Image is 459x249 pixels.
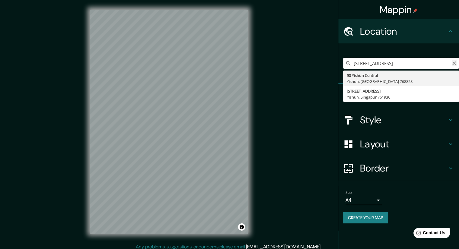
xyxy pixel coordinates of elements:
[343,212,388,223] button: Create your map
[90,10,248,234] canvas: Map
[360,138,447,150] h4: Layout
[347,72,455,78] div: 90 Yishun Central
[347,94,455,100] div: Yishun, Singapur 761936
[338,84,459,108] div: Pins
[380,4,418,16] h4: Mappin
[338,156,459,180] div: Border
[338,19,459,43] div: Location
[452,60,457,66] button: Clear
[405,225,452,242] iframe: Help widget launcher
[346,195,382,205] div: A4
[347,78,455,84] div: Yishun, [GEOGRAPHIC_DATA] 768828
[346,190,352,195] label: Size
[238,223,245,231] button: Toggle attribution
[347,88,455,94] div: [STREET_ADDRESS]
[360,25,447,37] h4: Location
[360,162,447,174] h4: Border
[360,114,447,126] h4: Style
[343,58,459,69] input: Pick your city or area
[360,90,447,102] h4: Pins
[413,8,418,13] img: pin-icon.png
[338,108,459,132] div: Style
[338,132,459,156] div: Layout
